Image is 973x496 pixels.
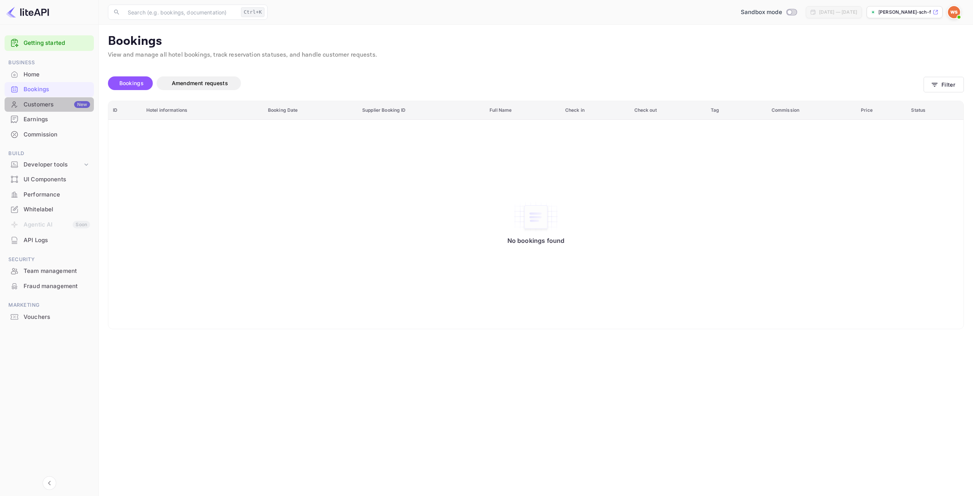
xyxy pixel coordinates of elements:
th: Check out [630,101,706,120]
div: New [74,101,90,108]
a: Home [5,67,94,81]
div: Whitelabel [24,205,90,214]
div: Performance [5,187,94,202]
div: Home [24,70,90,79]
a: UI Components [5,172,94,186]
a: Commission [5,127,94,141]
div: Switch to Production mode [738,8,800,17]
div: Performance [24,190,90,199]
div: Fraud management [24,282,90,291]
div: Developer tools [24,160,82,169]
p: Bookings [108,34,964,49]
a: CustomersNew [5,97,94,111]
div: Commission [24,130,90,139]
span: Amendment requests [172,80,228,86]
div: Customers [24,100,90,109]
img: LiteAPI logo [6,6,49,18]
div: Earnings [24,115,90,124]
p: [PERSON_NAME]-sch-fer-tlaou.n... [878,9,931,16]
div: Vouchers [24,313,90,322]
a: Vouchers [5,310,94,324]
div: Ctrl+K [241,7,265,17]
span: Bookings [119,80,144,86]
div: Bookings [5,82,94,97]
div: Vouchers [5,310,94,325]
div: Home [5,67,94,82]
a: Fraud management [5,279,94,293]
span: Business [5,59,94,67]
span: Sandbox mode [741,8,782,17]
th: Commission [767,101,856,120]
img: Walden Schäfer [948,6,960,18]
th: Check in [561,101,630,120]
div: account-settings tabs [108,76,924,90]
button: Collapse navigation [43,476,56,490]
button: Filter [924,77,964,92]
p: View and manage all hotel bookings, track reservation statuses, and handle customer requests. [108,51,964,60]
table: booking table [108,101,963,329]
p: No bookings found [507,237,565,244]
div: UI Components [24,175,90,184]
span: Security [5,255,94,264]
span: Marketing [5,301,94,309]
div: Bookings [24,85,90,94]
div: UI Components [5,172,94,187]
th: Hotel informations [142,101,263,120]
a: Bookings [5,82,94,96]
div: Fraud management [5,279,94,294]
th: Status [906,101,963,120]
a: Performance [5,187,94,201]
th: Price [856,101,906,120]
a: Whitelabel [5,202,94,216]
th: ID [108,101,142,120]
input: Search (e.g. bookings, documentation) [123,5,238,20]
th: Full Name [485,101,561,120]
div: CustomersNew [5,97,94,112]
div: Getting started [5,35,94,51]
a: Earnings [5,112,94,126]
div: Team management [24,267,90,276]
a: Team management [5,264,94,278]
div: API Logs [5,233,94,248]
div: Developer tools [5,158,94,171]
th: Supplier Booking ID [358,101,485,120]
div: Whitelabel [5,202,94,217]
span: Build [5,149,94,158]
div: [DATE] — [DATE] [819,9,857,16]
div: Commission [5,127,94,142]
div: API Logs [24,236,90,245]
a: API Logs [5,233,94,247]
a: Getting started [24,39,90,48]
img: No bookings found [513,201,559,233]
th: Tag [706,101,767,120]
div: Earnings [5,112,94,127]
th: Booking Date [263,101,358,120]
div: Team management [5,264,94,279]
